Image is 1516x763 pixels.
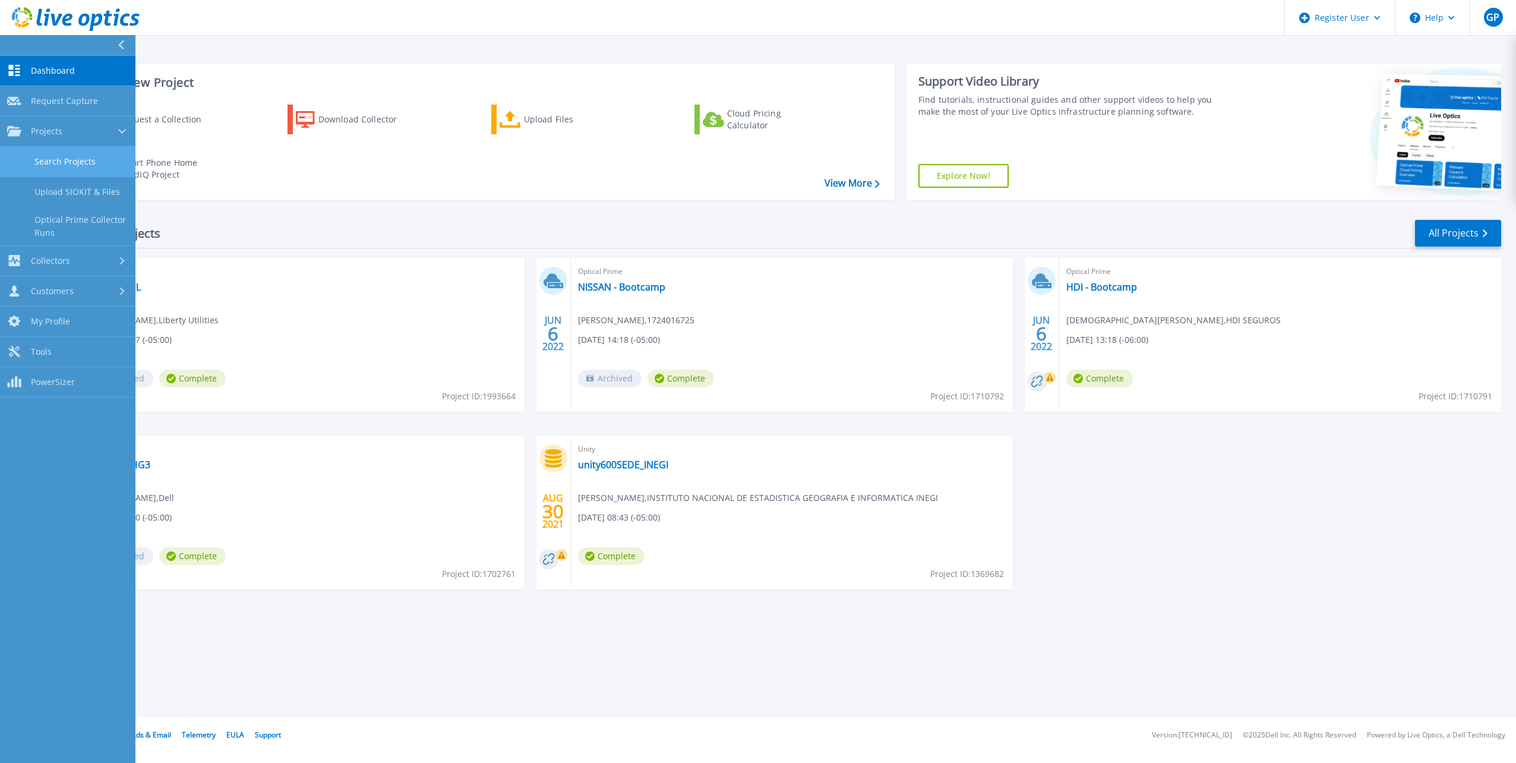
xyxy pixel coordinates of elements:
span: Complete [159,547,226,565]
span: [DEMOGRAPHIC_DATA][PERSON_NAME] , HDI SEGUROS [1066,314,1281,327]
span: Project ID: 1710792 [930,390,1004,403]
li: © 2025 Dell Inc. All Rights Reserved [1243,732,1356,739]
span: GP [1486,12,1499,22]
div: Support Video Library [918,74,1226,89]
a: Support [255,730,281,740]
li: Powered by Live Optics, a Dell Technology [1367,732,1505,739]
span: Optical Prime [90,265,517,278]
span: [PERSON_NAME] , 1724016725 [578,314,694,327]
a: Cloud Pricing Calculator [694,105,827,134]
span: Optical Prime [578,265,1006,278]
span: My Profile [31,316,70,327]
div: Request a Collection [118,108,213,131]
span: Collectors [31,256,70,266]
span: [PERSON_NAME] , Liberty Utilities [90,314,219,327]
span: Archived [578,370,642,387]
span: Project ID: 1993664 [442,390,516,403]
a: DEV VXRAIL [90,281,141,293]
div: Upload Files [524,108,619,131]
span: Optical Prime [90,443,517,456]
div: Import Phone Home CloudIQ Project [116,157,209,181]
span: Unity [578,443,1006,456]
span: Complete [648,370,714,387]
div: JUN 2022 [542,312,564,355]
span: PowerSizer [31,377,75,387]
a: All Projects [1415,220,1501,247]
a: Ads & Email [131,730,171,740]
a: NISSAN - Bootcamp [578,281,665,293]
span: [DATE] 14:18 (-05:00) [578,333,660,346]
span: 30 [542,506,564,516]
a: Telemetry [182,730,216,740]
span: 6 [1036,329,1047,339]
div: Download Collector [318,108,413,131]
span: 6 [548,329,558,339]
span: Complete [159,370,226,387]
div: Cloud Pricing Calculator [727,108,822,131]
span: Optical Prime [1066,265,1494,278]
span: Request Capture [31,96,98,106]
a: unity600SEDE_INEGI [578,459,668,471]
span: Project ID: 1702761 [442,567,516,581]
li: Version: [TECHNICAL_ID] [1152,732,1232,739]
span: Customers [31,286,74,297]
span: Projects [31,126,62,137]
a: Explore Now! [918,164,1009,188]
a: HDI - Bootcamp [1066,281,1137,293]
a: Request a Collection [84,105,217,134]
span: Project ID: 1369682 [930,567,1004,581]
a: Upload Files [491,105,624,134]
span: Complete [578,547,645,565]
span: [DATE] 13:18 (-06:00) [1066,333,1148,346]
span: Project ID: 1710791 [1419,390,1492,403]
span: Tools [31,346,52,357]
a: View More [825,178,880,189]
span: [DATE] 08:43 (-05:00) [578,511,660,524]
h3: Start a New Project [84,76,879,89]
div: Find tutorials, instructional guides and other support videos to help you make the most of your L... [918,94,1226,118]
a: Download Collector [288,105,420,134]
span: Complete [1066,370,1133,387]
a: EULA [226,730,244,740]
div: JUN 2022 [1030,312,1053,355]
div: AUG 2021 [542,490,564,533]
span: [PERSON_NAME] , INSTITUTO NACIONAL DE ESTADISTICA GEOGRAFIA E INFORMATICA INEGI [578,491,938,505]
span: Dashboard [31,65,75,76]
